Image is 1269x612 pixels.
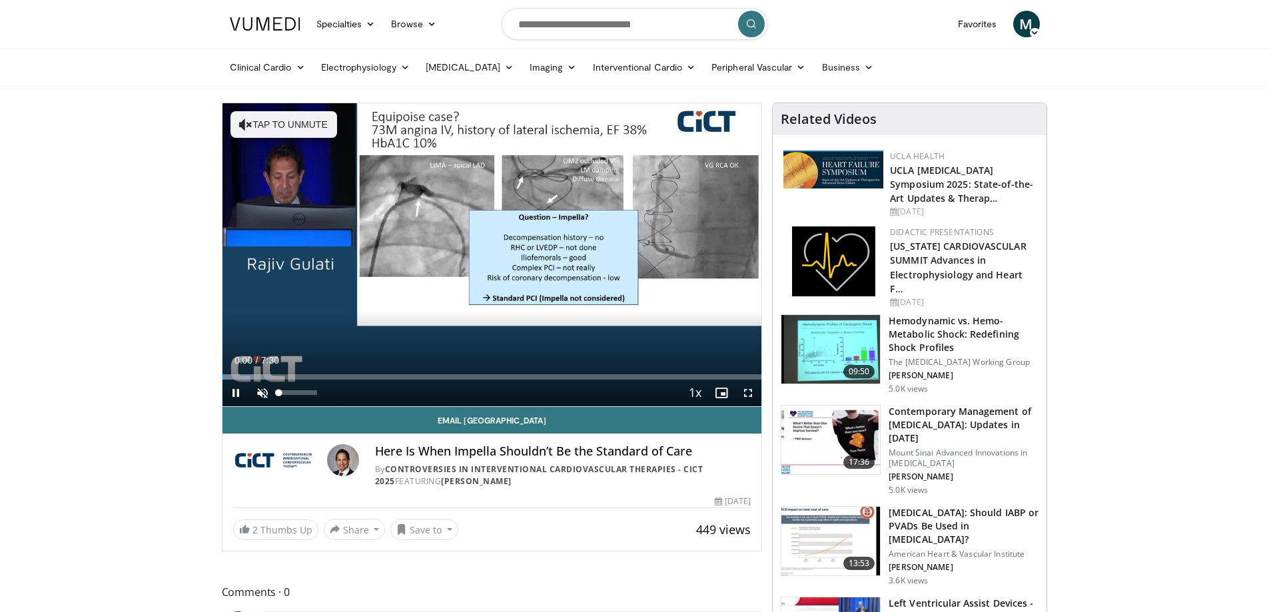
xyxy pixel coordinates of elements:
button: Fullscreen [735,380,761,406]
a: [PERSON_NAME] [441,475,512,487]
button: Tap to unmute [230,111,337,138]
div: Progress Bar [222,374,762,380]
img: Controversies in Interventional Cardiovascular Therapies - CICT 2025 [233,444,322,476]
div: Volume Level [279,390,317,395]
div: By FEATURING [375,463,751,487]
a: UCLA Health [890,151,945,162]
h4: Here Is When Impella Shouldn’t Be the Standard of Care [375,444,751,459]
img: 1860aa7a-ba06-47e3-81a4-3dc728c2b4cf.png.150x105_q85_autocrop_double_scale_upscale_version-0.2.png [792,226,875,296]
p: [PERSON_NAME] [889,370,1039,381]
a: 09:50 Hemodynamic vs. Hemo-Metabolic Shock: Redefining Shock Profiles The [MEDICAL_DATA] Working ... [781,314,1039,394]
div: Didactic Presentations [890,226,1036,238]
a: Imaging [522,54,585,81]
p: American Heart & Vascular Institute [889,549,1039,559]
a: [US_STATE] CARDIOVASCULAR SUMMIT Advances in Electrophysiology and Heart F… [890,240,1027,294]
p: 5.0K views [889,384,928,394]
img: df55f059-d842-45fe-860a-7f3e0b094e1d.150x105_q85_crop-smart_upscale.jpg [781,406,880,475]
a: Peripheral Vascular [703,54,813,81]
span: 2 [252,523,258,536]
a: Specialties [308,11,384,37]
button: Share [324,519,386,540]
img: fc7ef86f-c6ee-4b93-adf1-6357ab0ee315.150x105_q85_crop-smart_upscale.jpg [781,507,880,576]
button: Save to [390,519,458,540]
div: [DATE] [890,296,1036,308]
a: Clinical Cardio [222,54,313,81]
h3: Contemporary Management of [MEDICAL_DATA]: Updates in [DATE] [889,405,1039,445]
a: 2 Thumbs Up [233,519,318,540]
p: [PERSON_NAME] [889,471,1039,482]
a: [MEDICAL_DATA] [418,54,522,81]
span: 13:53 [843,557,875,570]
p: Mount Sinai Advanced Innovations in [MEDICAL_DATA] [889,448,1039,469]
a: 13:53 [MEDICAL_DATA]: Should IABP or PVADs Be Used in [MEDICAL_DATA]? American Heart & Vascular I... [781,506,1039,586]
a: 17:36 Contemporary Management of [MEDICAL_DATA]: Updates in [DATE] Mount Sinai Advanced Innovatio... [781,405,1039,495]
img: 0682476d-9aca-4ba2-9755-3b180e8401f5.png.150x105_q85_autocrop_double_scale_upscale_version-0.2.png [783,151,883,188]
button: Playback Rate [681,380,708,406]
span: 449 views [696,521,751,537]
span: 09:50 [843,365,875,378]
a: Browse [383,11,444,37]
span: 17:36 [843,456,875,469]
p: [PERSON_NAME] [889,562,1039,573]
input: Search topics, interventions [502,8,768,40]
div: [DATE] [890,206,1036,218]
p: 5.0K views [889,485,928,495]
a: Email [GEOGRAPHIC_DATA] [222,407,762,434]
img: VuMedi Logo [230,17,300,31]
div: [DATE] [715,495,751,507]
span: 7:30 [261,355,279,366]
button: Pause [222,380,249,406]
a: Electrophysiology [313,54,418,81]
p: 3.6K views [889,575,928,586]
span: Comments 0 [222,583,763,601]
button: Unmute [249,380,276,406]
img: Avatar [327,444,359,476]
h4: Related Videos [781,111,877,127]
button: Enable picture-in-picture mode [708,380,735,406]
a: Controversies in Interventional Cardiovascular Therapies - CICT 2025 [375,463,703,487]
p: The [MEDICAL_DATA] Working Group [889,357,1039,368]
img: 2496e462-765f-4e8f-879f-a0c8e95ea2b6.150x105_q85_crop-smart_upscale.jpg [781,315,880,384]
video-js: Video Player [222,103,762,407]
h3: [MEDICAL_DATA]: Should IABP or PVADs Be Used in [MEDICAL_DATA]? [889,506,1039,546]
a: M [1013,11,1040,37]
a: Interventional Cardio [585,54,704,81]
a: UCLA [MEDICAL_DATA] Symposium 2025: State-of-the-Art Updates & Therap… [890,164,1033,204]
a: Business [814,54,882,81]
h3: Hemodynamic vs. Hemo-Metabolic Shock: Redefining Shock Profiles [889,314,1039,354]
span: / [256,355,258,366]
a: Favorites [950,11,1005,37]
span: 0:00 [234,355,252,366]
